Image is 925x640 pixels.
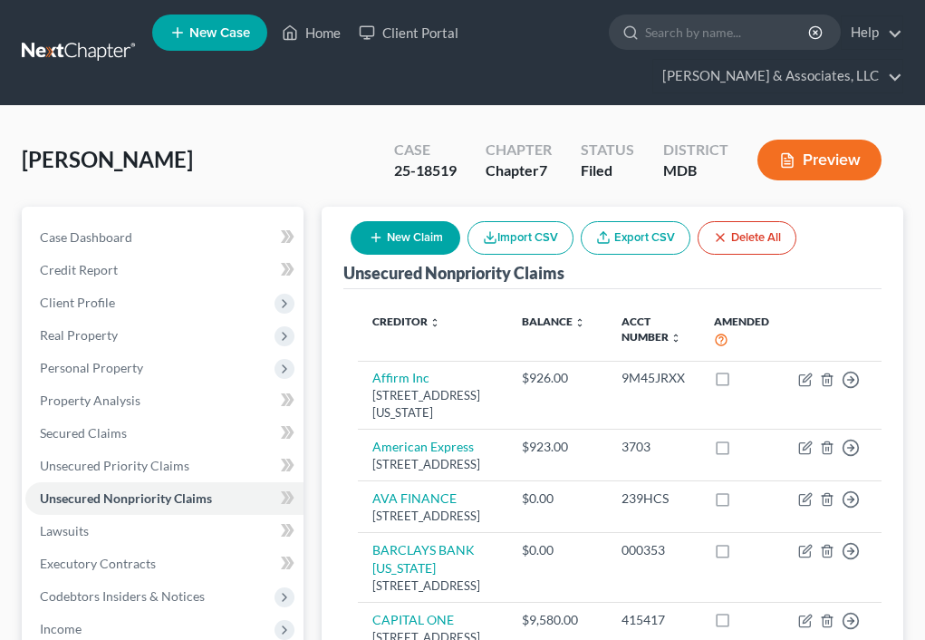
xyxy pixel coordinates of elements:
button: Preview [757,140,882,180]
div: 9M45JRXX [621,369,685,387]
span: Case Dashboard [40,229,132,245]
div: Chapter [486,140,552,160]
span: Credit Report [40,262,118,277]
span: New Case [189,26,250,40]
div: $9,580.00 [522,611,593,629]
i: unfold_more [670,333,681,344]
div: Filed [581,160,634,181]
a: CAPITAL ONE [372,612,454,627]
span: [PERSON_NAME] [22,146,193,172]
span: Executory Contracts [40,556,156,571]
a: Affirm Inc [372,370,429,385]
button: Delete All [698,221,796,255]
span: Income [40,621,82,636]
a: Creditor unfold_more [372,315,440,328]
span: Property Analysis [40,393,140,408]
div: 000353 [621,541,685,559]
span: Client Profile [40,295,115,310]
a: Secured Claims [25,417,304,450]
a: Acct Number unfold_more [621,315,681,344]
a: Balance unfold_more [522,315,585,328]
a: Property Analysis [25,384,304,417]
a: BARCLAYS BANK [US_STATE] [372,542,475,576]
span: Lawsuits [40,523,89,538]
div: [STREET_ADDRESS] [372,508,493,525]
a: [PERSON_NAME] & Associates, LLC [653,60,902,92]
a: Client Portal [350,16,467,49]
span: Secured Claims [40,425,127,441]
div: District [663,140,728,160]
div: 239HCS [621,490,685,508]
i: unfold_more [574,317,585,328]
div: 415417 [621,611,685,629]
a: Lawsuits [25,515,304,548]
div: [STREET_ADDRESS] [372,577,493,595]
div: Chapter [486,160,552,181]
a: Case Dashboard [25,221,304,254]
a: Unsecured Nonpriority Claims [25,482,304,515]
a: Unsecured Priority Claims [25,450,304,482]
a: Executory Contracts [25,548,304,580]
button: New Claim [351,221,460,255]
div: $0.00 [522,541,593,559]
div: [STREET_ADDRESS] [372,456,493,473]
div: MDB [663,160,728,181]
div: Unsecured Nonpriority Claims [343,262,564,284]
th: Amended [699,304,784,361]
span: Personal Property [40,360,143,375]
input: Search by name... [645,15,811,49]
button: Import CSV [467,221,573,255]
div: 3703 [621,438,685,456]
a: Credit Report [25,254,304,286]
div: Status [581,140,634,160]
a: AVA FINANCE [372,490,457,506]
a: Help [842,16,902,49]
div: $0.00 [522,490,593,508]
i: unfold_more [429,317,440,328]
div: 25-18519 [394,160,457,181]
span: Codebtors Insiders & Notices [40,588,205,604]
a: American Express [372,439,474,454]
a: Home [273,16,350,49]
a: Export CSV [581,221,690,255]
span: Unsecured Priority Claims [40,458,189,473]
span: Real Property [40,327,118,343]
span: Unsecured Nonpriority Claims [40,490,212,506]
span: 7 [539,161,547,179]
div: $926.00 [522,369,593,387]
div: $923.00 [522,438,593,456]
div: [STREET_ADDRESS][US_STATE] [372,387,493,421]
div: Case [394,140,457,160]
